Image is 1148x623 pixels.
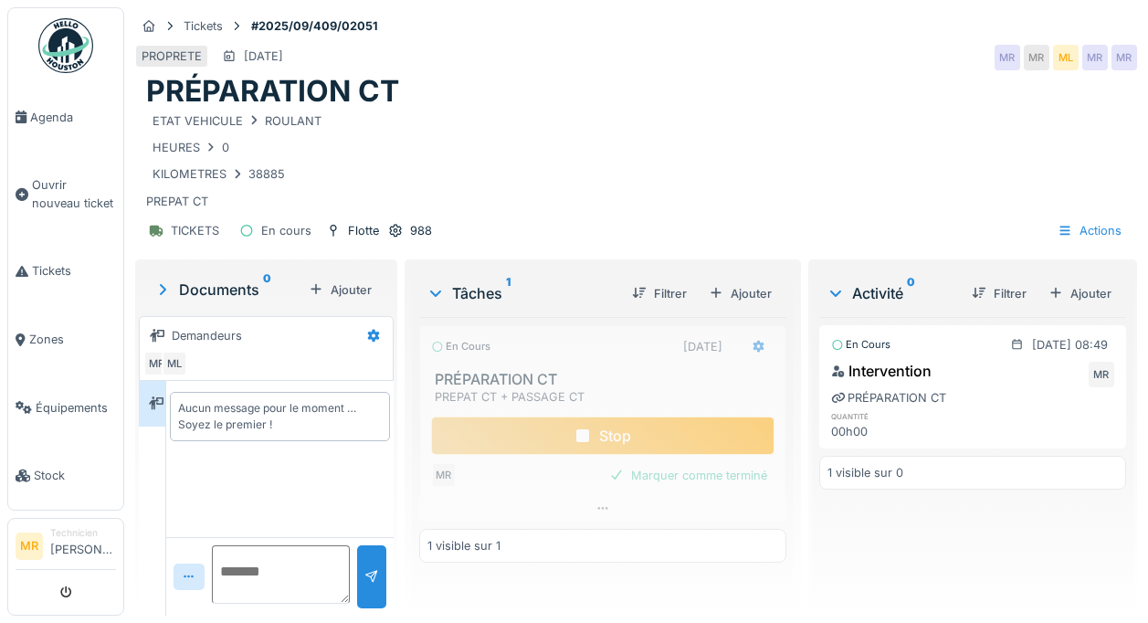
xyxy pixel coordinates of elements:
div: [DATE] 08:49 [1032,336,1108,354]
div: [DATE] [683,338,722,355]
div: Stop [431,417,774,455]
div: Demandeurs [172,327,242,344]
div: MR [995,45,1020,70]
a: Équipements [8,374,123,442]
div: 00h00 [831,423,922,440]
a: MR Technicien[PERSON_NAME] [16,526,116,570]
div: PREPAT CT [146,110,1126,211]
div: 1 visible sur 1 [427,537,500,554]
a: Ouvrir nouveau ticket [8,152,123,238]
h3: PRÉPARATION CT [435,371,778,388]
a: Stock [8,442,123,511]
span: Tickets [32,262,116,280]
div: PRÉPARATION CT [831,389,946,407]
div: MR [1024,45,1049,70]
div: Documents [153,279,301,301]
div: Tâches [427,282,617,304]
div: ML [162,351,187,376]
h1: PRÉPARATION CT [146,74,399,109]
div: PREPAT CT + PASSAGE CT [435,388,778,406]
div: MR [1111,45,1137,70]
div: Actions [1049,217,1130,244]
sup: 0 [263,279,271,301]
div: ETAT VEHICULE ROULANT [153,112,321,130]
div: Ajouter [1041,281,1119,306]
div: ML [1053,45,1079,70]
div: Filtrer [964,281,1034,306]
div: Flotte [348,222,379,239]
div: Marquer comme terminé [602,463,774,488]
div: MR [431,462,457,488]
div: Tickets [184,17,223,35]
div: Filtrer [625,281,694,306]
div: 1 visible sur 0 [827,464,903,481]
div: Aucun message pour le moment … Soyez le premier ! [178,400,382,433]
div: PROPRETE [142,48,202,65]
sup: 0 [907,282,915,304]
div: MR [1082,45,1108,70]
li: MR [16,533,43,560]
strong: #2025/09/409/02051 [244,17,385,35]
div: En cours [831,337,890,353]
div: KILOMETRES 38885 [153,165,285,183]
span: Zones [29,331,116,348]
div: Intervention [831,360,932,382]
div: Ajouter [701,281,779,306]
div: TICKETS [171,222,219,239]
div: Activité [827,282,957,304]
img: Badge_color-CXgf-gQk.svg [38,18,93,73]
span: Agenda [30,109,116,126]
div: Technicien [50,526,116,540]
div: 988 [410,222,432,239]
div: [DATE] [244,48,283,65]
sup: 1 [506,282,511,304]
div: HEURES 0 [153,139,229,156]
span: Stock [34,467,116,484]
a: Tickets [8,238,123,306]
li: [PERSON_NAME] [50,526,116,565]
div: En cours [261,222,311,239]
div: MR [1089,362,1114,387]
a: Agenda [8,83,123,152]
span: Équipements [36,399,116,417]
div: MR [143,351,169,376]
h6: quantité [831,410,922,422]
a: Zones [8,305,123,374]
div: En cours [431,339,490,354]
span: Ouvrir nouveau ticket [32,176,116,211]
div: Ajouter [301,278,379,302]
